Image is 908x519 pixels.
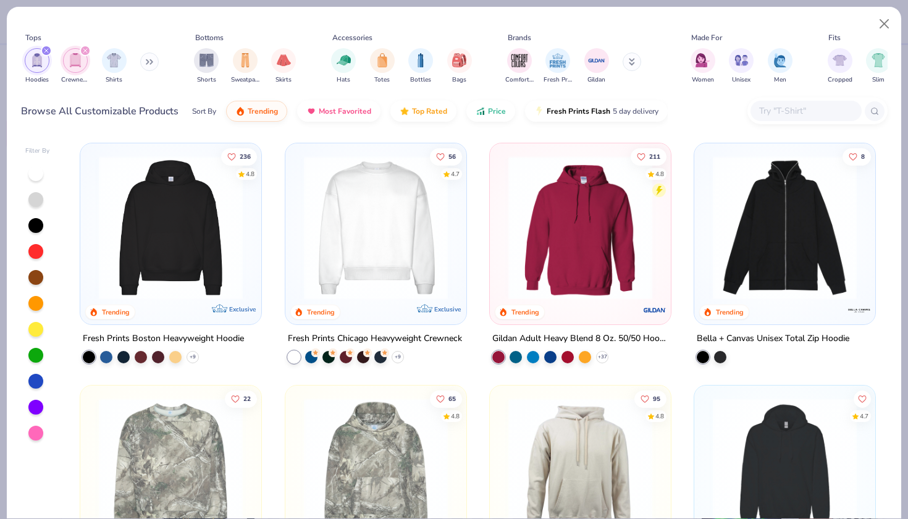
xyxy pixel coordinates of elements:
[194,48,219,85] div: filter for Shorts
[587,75,605,85] span: Gildan
[25,75,49,85] span: Hoodies
[246,169,254,179] div: 4.8
[107,53,121,67] img: Shirts Image
[696,53,710,67] img: Women Image
[866,48,891,85] div: filter for Slim
[544,75,572,85] span: Fresh Prints
[584,48,609,85] div: filter for Gildan
[631,148,666,165] button: Like
[508,32,531,43] div: Brands
[231,48,259,85] button: filter button
[450,412,459,421] div: 4.8
[691,32,722,43] div: Made For
[613,104,658,119] span: 5 day delivery
[597,353,607,361] span: + 37
[226,101,287,122] button: Trending
[275,75,292,85] span: Skirts
[21,104,179,119] div: Browse All Customizable Products
[230,305,256,313] span: Exclusive
[331,48,356,85] button: filter button
[390,101,456,122] button: Top Rated
[370,48,395,85] div: filter for Totes
[773,53,787,67] img: Men Image
[729,48,754,85] button: filter button
[828,32,841,43] div: Fits
[319,106,371,116] span: Most Favorited
[298,156,454,300] img: 1358499d-a160-429c-9f1e-ad7a3dc244c9
[231,75,259,85] span: Sweatpants
[872,75,885,85] span: Slim
[408,48,433,85] div: filter for Bottles
[447,48,472,85] button: filter button
[414,53,427,67] img: Bottles Image
[587,51,606,70] img: Gildan Image
[200,53,214,67] img: Shorts Image
[544,48,572,85] div: filter for Fresh Prints
[447,48,472,85] div: filter for Bags
[297,101,380,122] button: Most Favorited
[332,32,372,43] div: Accessories
[768,48,792,85] div: filter for Men
[505,48,534,85] button: filter button
[25,48,49,85] button: filter button
[452,53,466,67] img: Bags Image
[828,48,852,85] div: filter for Cropped
[642,298,667,323] img: Gildan logo
[691,48,715,85] button: filter button
[271,48,296,85] button: filter button
[452,75,466,85] span: Bags
[584,48,609,85] button: filter button
[25,32,41,43] div: Tops
[448,396,455,402] span: 65
[649,153,660,159] span: 211
[240,153,251,159] span: 236
[505,48,534,85] div: filter for Comfort Colors
[400,106,410,116] img: TopRated.gif
[450,169,459,179] div: 4.7
[707,156,863,300] img: b1a53f37-890a-4b9a-8962-a1b7c70e022e
[448,153,455,159] span: 56
[544,48,572,85] button: filter button
[828,48,852,85] button: filter button
[93,156,249,300] img: 91acfc32-fd48-4d6b-bdad-a4c1a30ac3fc
[768,48,792,85] button: filter button
[525,101,668,122] button: Fresh Prints Flash5 day delivery
[505,75,534,85] span: Comfort Colors
[692,75,714,85] span: Women
[395,353,401,361] span: + 9
[729,48,754,85] div: filter for Unisex
[243,396,251,402] span: 22
[337,53,351,67] img: Hats Image
[732,75,750,85] span: Unisex
[412,106,447,116] span: Top Rated
[758,104,853,118] input: Try "T-Shirt"
[277,53,291,67] img: Skirts Image
[492,331,668,347] div: Gildan Adult Heavy Blend 8 Oz. 50/50 Hooded Sweatshirt
[376,53,389,67] img: Totes Image
[873,12,896,36] button: Close
[69,53,82,67] img: Crewnecks Image
[30,53,44,67] img: Hoodies Image
[106,75,122,85] span: Shirts
[61,48,90,85] button: filter button
[225,390,257,408] button: Like
[691,48,715,85] div: filter for Women
[847,298,872,323] img: Bella + Canvas logo
[190,353,196,361] span: + 9
[374,75,390,85] span: Totes
[192,106,216,117] div: Sort By
[488,106,506,116] span: Price
[866,48,891,85] button: filter button
[861,153,865,159] span: 8
[843,148,871,165] button: Like
[102,48,127,85] button: filter button
[25,48,49,85] div: filter for Hoodies
[337,75,350,85] span: Hats
[872,53,885,67] img: Slim Image
[510,51,529,70] img: Comfort Colors Image
[434,305,461,313] span: Exclusive
[197,75,216,85] span: Shorts
[271,48,296,85] div: filter for Skirts
[61,75,90,85] span: Crewnecks
[410,75,431,85] span: Bottles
